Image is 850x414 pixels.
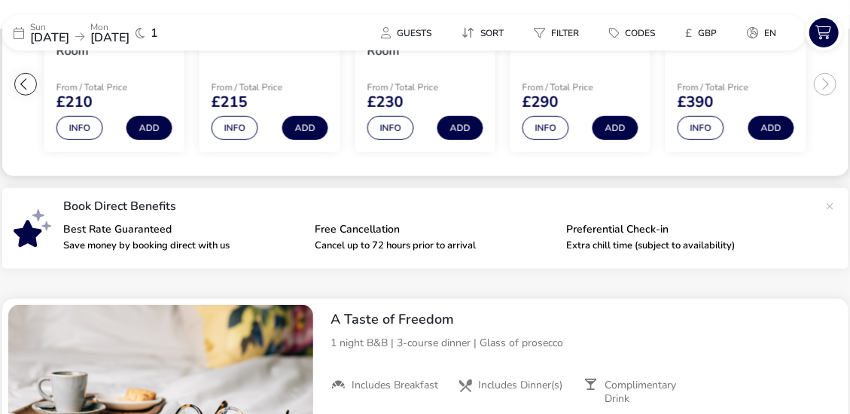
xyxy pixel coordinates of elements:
button: Filter [522,22,592,44]
p: Preferential Check-in [567,224,806,235]
naf-pibe-menu-bar-item: Codes [598,22,674,44]
h3: Extra Comfy Double Room [56,28,172,59]
p: From / Total Price [56,83,163,92]
naf-pibe-menu-bar-item: Guests [370,22,450,44]
button: Sort [450,22,516,44]
button: Add [126,116,172,140]
i: £ [686,26,693,41]
h2: A Taste of Freedom [331,311,836,328]
p: From / Total Price [678,83,784,92]
button: en [736,22,789,44]
p: Extra chill time (subject to availability) [567,241,806,251]
p: Cancel up to 72 hours prior to arrival [315,241,555,251]
div: Sun[DATE]Mon[DATE]1 [2,15,228,50]
button: Codes [598,22,668,44]
p: Free Cancellation [315,224,555,235]
button: Info [367,116,413,140]
span: Guests [398,27,432,39]
span: GBP [699,27,717,39]
p: Sun [31,23,70,32]
span: Filter [552,27,580,39]
span: Codes [626,27,656,39]
naf-pibe-menu-bar-item: Filter [522,22,598,44]
span: en [765,27,777,39]
span: Includes Dinner(s) [478,379,562,392]
swiper-slide: 2 / 6 [36,10,191,159]
span: Sort [481,27,504,39]
span: [DATE] [31,29,70,46]
button: Info [522,116,569,140]
p: Save money by booking direct with us [64,241,303,251]
span: [DATE] [91,29,130,46]
button: £GBP [674,22,730,44]
span: Includes Breakfast [352,379,439,392]
naf-pibe-menu-bar-item: £GBP [674,22,736,44]
button: Info [212,116,258,140]
button: Add [748,116,794,140]
span: £290 [522,95,559,110]
swiper-slide: 6 / 6 [658,10,813,159]
span: £215 [212,95,248,110]
p: Book Direct Benefits [64,200,818,212]
button: Info [678,116,724,140]
span: £210 [56,95,92,110]
span: Complimentary Drink [605,379,698,406]
span: 1 [151,27,159,39]
button: Add [593,116,638,140]
p: From / Total Price [522,83,629,92]
p: From / Total Price [367,83,474,92]
span: £390 [678,95,714,110]
h3: Luxury Loft Double Room [367,28,483,59]
p: Mon [91,23,130,32]
button: Add [437,116,483,140]
p: From / Total Price [212,83,318,92]
p: 1 night B&B | 3-course dinner | Glass of prosecco [331,335,836,351]
swiper-slide: 3 / 6 [192,10,347,159]
naf-pibe-menu-bar-item: en [736,22,795,44]
button: Guests [370,22,444,44]
swiper-slide: 5 / 6 [503,10,658,159]
p: Best Rate Guaranteed [64,224,303,235]
span: £230 [367,95,403,110]
swiper-slide: 4 / 6 [347,10,502,159]
button: Info [56,116,102,140]
naf-pibe-menu-bar-item: Sort [450,22,522,44]
button: Add [282,116,328,140]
